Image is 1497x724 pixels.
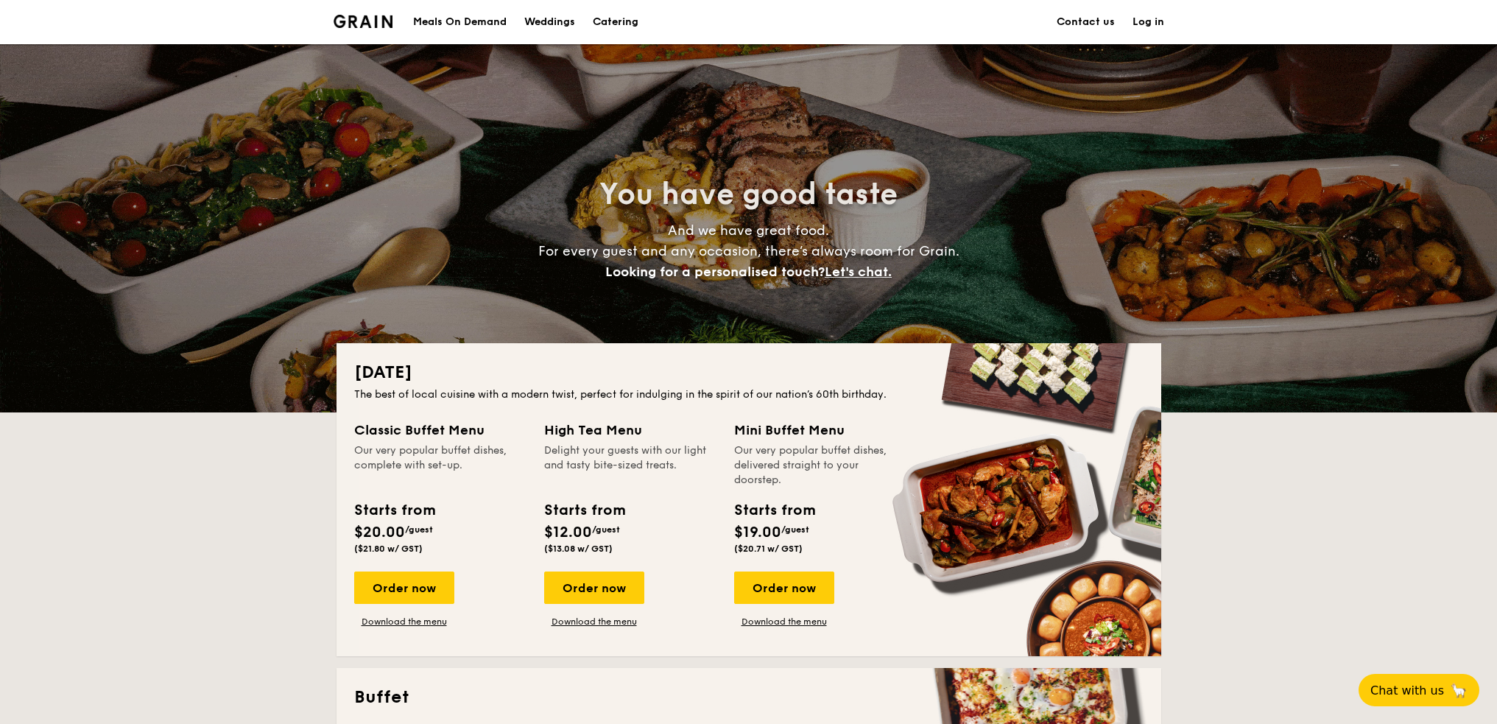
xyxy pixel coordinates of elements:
[544,499,624,521] div: Starts from
[405,524,433,535] span: /guest
[354,499,434,521] div: Starts from
[734,616,834,628] a: Download the menu
[354,361,1144,384] h2: [DATE]
[599,177,898,212] span: You have good taste
[734,572,834,604] div: Order now
[538,222,959,280] span: And we have great food. For every guest and any occasion, there’s always room for Grain.
[1359,674,1479,706] button: Chat with us🦙
[334,15,393,28] a: Logotype
[734,420,906,440] div: Mini Buffet Menu
[592,524,620,535] span: /guest
[734,499,814,521] div: Starts from
[1450,682,1468,699] span: 🦙
[354,443,526,488] div: Our very popular buffet dishes, complete with set-up.
[354,420,526,440] div: Classic Buffet Menu
[734,544,803,554] span: ($20.71 w/ GST)
[734,524,781,541] span: $19.00
[544,443,716,488] div: Delight your guests with our light and tasty bite-sized treats.
[544,572,644,604] div: Order now
[544,524,592,541] span: $12.00
[605,264,825,280] span: Looking for a personalised touch?
[354,616,454,628] a: Download the menu
[354,544,423,554] span: ($21.80 w/ GST)
[1370,683,1444,697] span: Chat with us
[354,524,405,541] span: $20.00
[354,387,1144,402] div: The best of local cuisine with a modern twist, perfect for indulging in the spirit of our nation’...
[334,15,393,28] img: Grain
[354,572,454,604] div: Order now
[825,264,892,280] span: Let's chat.
[544,616,644,628] a: Download the menu
[781,524,809,535] span: /guest
[354,686,1144,709] h2: Buffet
[544,544,613,554] span: ($13.08 w/ GST)
[544,420,716,440] div: High Tea Menu
[734,443,906,488] div: Our very popular buffet dishes, delivered straight to your doorstep.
